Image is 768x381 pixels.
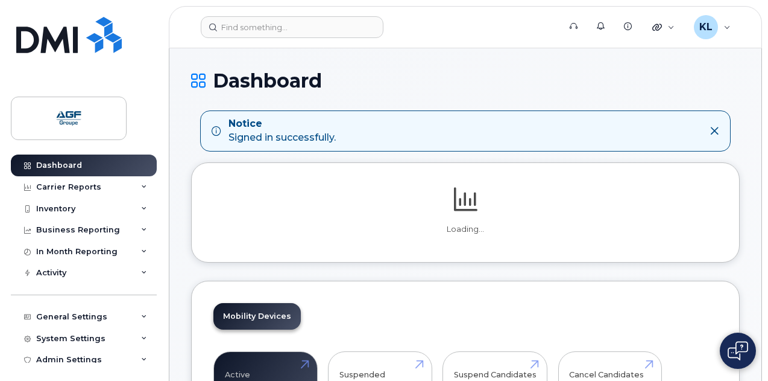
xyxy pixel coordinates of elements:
div: Signed in successfully. [228,117,336,145]
a: Mobility Devices [213,303,301,330]
img: Open chat [728,341,748,360]
p: Loading... [213,224,717,235]
h1: Dashboard [191,70,740,91]
strong: Notice [228,117,336,131]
